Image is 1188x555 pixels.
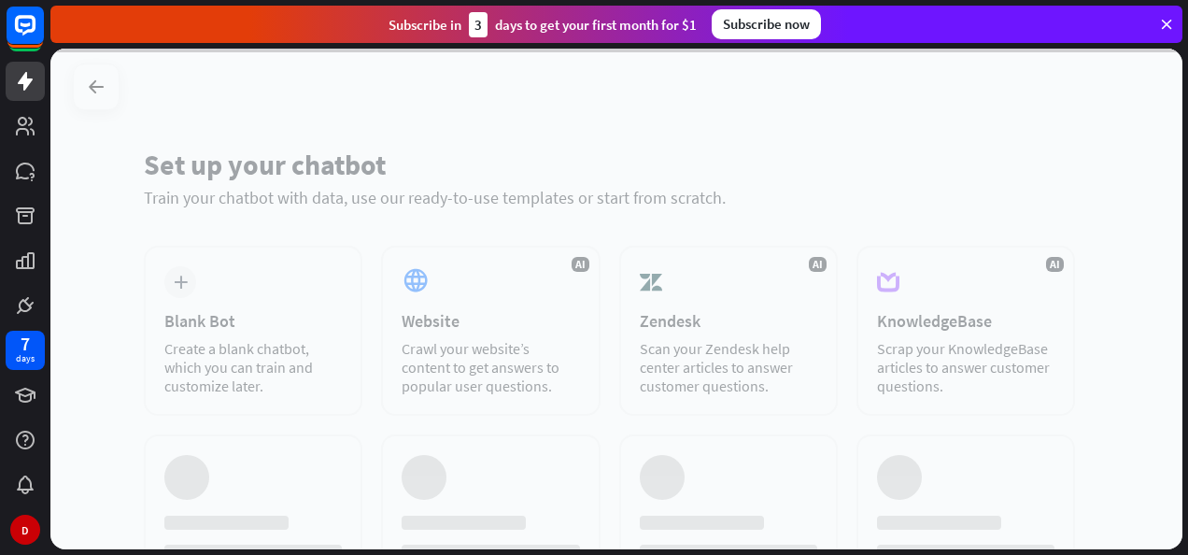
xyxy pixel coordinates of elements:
[21,335,30,352] div: 7
[469,12,488,37] div: 3
[389,12,697,37] div: Subscribe in days to get your first month for $1
[16,352,35,365] div: days
[6,331,45,370] a: 7 days
[712,9,821,39] div: Subscribe now
[10,515,40,545] div: D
